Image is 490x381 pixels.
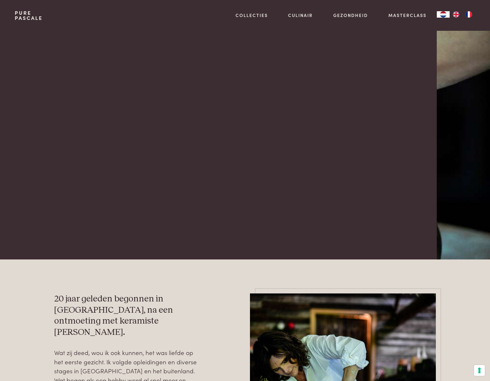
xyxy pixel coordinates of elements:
aside: Language selected: Nederlands [437,11,475,18]
a: NL [437,11,450,18]
a: Masterclass [388,12,427,19]
a: FR [462,11,475,18]
a: Collecties [236,12,268,19]
a: Gezondheid [333,12,368,19]
a: EN [450,11,462,18]
a: PurePascale [15,10,43,21]
h3: 20 jaar geleden begonnen in [GEOGRAPHIC_DATA], na een ontmoeting met keramiste [PERSON_NAME]. [54,293,201,338]
div: Language [437,11,450,18]
a: Culinair [288,12,313,19]
button: Uw voorkeuren voor toestemming voor trackingtechnologieën [474,365,485,376]
ul: Language list [450,11,475,18]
